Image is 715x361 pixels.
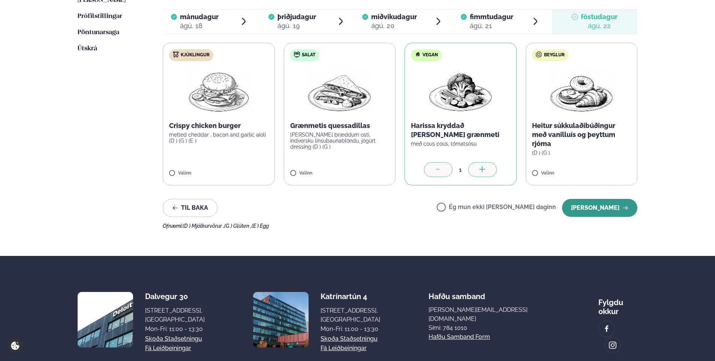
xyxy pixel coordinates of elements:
[163,223,637,229] div: Ofnæmi:
[321,306,380,324] div: [STREET_ADDRESS], [GEOGRAPHIC_DATA]
[549,67,615,115] img: Croissant.png
[581,21,618,30] div: ágú. 22
[429,332,490,341] a: Hafðu samband form
[411,121,510,139] p: Harissa kryddað [PERSON_NAME] grænmeti
[429,305,550,323] a: [PERSON_NAME][EMAIL_ADDRESS][DOMAIN_NAME]
[427,67,493,115] img: Vegan.png
[321,334,378,343] a: Skoða staðsetningu
[470,13,513,21] span: fimmtudagur
[169,132,268,144] p: melted cheddar , bacon and garlic aioli (D ) (G ) (E )
[603,325,611,333] img: image alt
[183,223,224,229] span: (D ) Mjólkurvörur ,
[302,52,315,58] span: Salat
[470,21,513,30] div: ágú. 21
[307,67,373,115] img: Quesadilla.png
[181,52,210,58] span: Kjúklingur
[423,52,438,58] span: Vegan
[252,223,269,229] span: (E ) Egg
[294,51,300,57] img: salad.svg
[173,51,179,57] img: chicken.svg
[78,45,97,52] span: Útskrá
[7,338,23,353] a: Cookie settings
[180,21,219,30] div: ágú. 18
[562,199,637,217] button: [PERSON_NAME]
[321,344,367,353] a: Fá leiðbeiningar
[581,13,618,21] span: föstudagur
[277,21,316,30] div: ágú. 19
[180,13,219,21] span: mánudagur
[609,341,617,350] img: image alt
[544,52,565,58] span: Beyglur
[290,132,390,150] p: [PERSON_NAME] bræddum osti, indversku linsubaunablöndu, jógúrt dressing (D ) (G )
[429,323,550,332] p: Sími: 784 1010
[145,292,205,301] div: Dalvegur 30
[145,306,205,324] div: [STREET_ADDRESS], [GEOGRAPHIC_DATA]
[78,28,119,37] a: Pöntunarsaga
[186,67,252,115] img: Hamburger.png
[253,292,309,347] img: image alt
[321,292,380,301] div: Katrínartún 4
[371,21,417,30] div: ágú. 20
[224,223,252,229] span: (G ) Glúten ,
[78,44,97,53] a: Útskrá
[536,51,542,57] img: bagle-new-16px.svg
[371,13,417,21] span: miðvikudagur
[78,12,122,21] a: Prófílstillingar
[429,286,485,301] span: Hafðu samband
[169,121,268,130] p: Crispy chicken burger
[532,150,631,156] p: (D ) (G )
[145,325,205,334] div: Mon-Fri: 11:00 - 13:30
[532,121,631,148] p: Heitur súkkulaðibúðingur með vanilluís og þeyttum rjóma
[163,199,217,217] button: Til baka
[78,29,119,36] span: Pöntunarsaga
[290,121,390,130] p: Grænmetis quessadillas
[277,13,316,21] span: þriðjudagur
[145,334,202,343] a: Skoða staðsetningu
[598,292,637,316] div: Fylgdu okkur
[145,344,191,353] a: Fá leiðbeiningar
[599,321,615,337] a: image alt
[605,337,621,353] a: image alt
[411,141,510,147] p: með cous cous, tómatsósu
[78,13,122,20] span: Prófílstillingar
[78,292,133,347] img: image alt
[415,51,421,57] img: Vegan.svg
[453,165,468,174] div: 1
[321,325,380,334] div: Mon-Fri: 11:00 - 13:30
